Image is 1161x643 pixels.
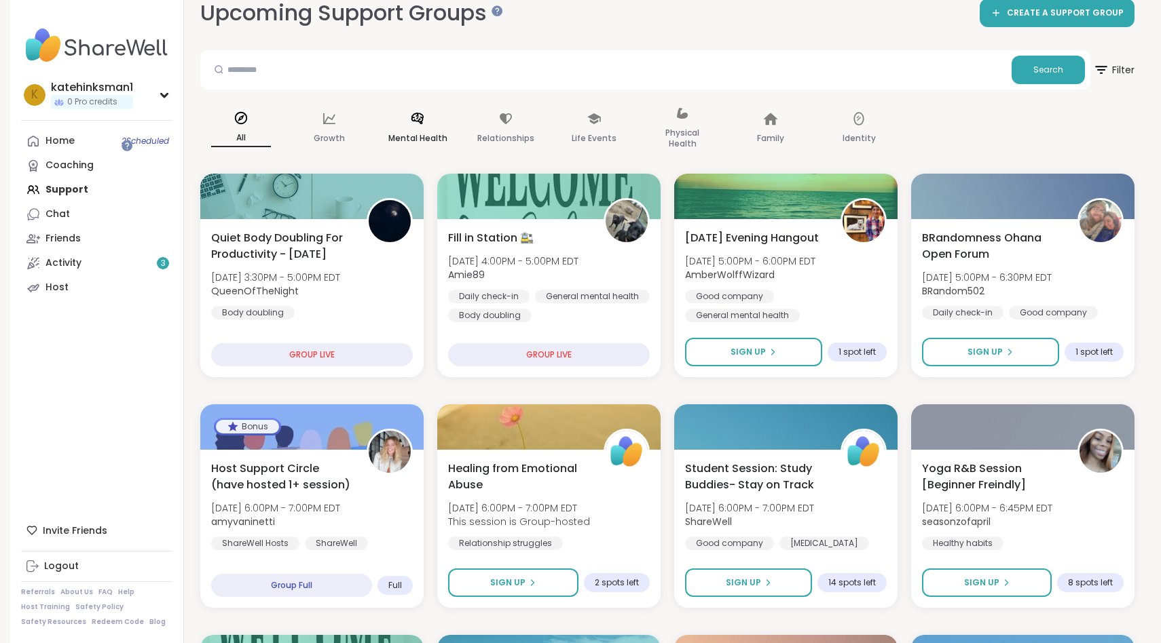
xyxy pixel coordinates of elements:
[21,554,172,579] a: Logout
[448,343,650,366] div: GROUP LIVE
[490,577,526,589] span: Sign Up
[388,130,447,147] p: Mental Health
[21,518,172,543] div: Invite Friends
[45,232,81,246] div: Friends
[21,617,86,627] a: Safety Resources
[21,202,172,227] a: Chat
[685,338,822,366] button: Sign Up
[964,577,999,589] span: Sign Up
[448,515,590,528] span: This session is Group-hosted
[779,537,869,550] div: [MEDICAL_DATA]
[211,306,295,319] div: Body doubling
[448,537,563,550] div: Relationship struggles
[21,602,70,612] a: Host Training
[477,130,534,147] p: Relationships
[98,587,113,597] a: FAQ
[21,22,172,69] img: ShareWell Nav Logo
[922,537,1003,550] div: Healthy habits
[1007,7,1124,19] span: CREATE A SUPPORT GROUP
[731,346,766,358] span: Sign Up
[685,309,800,322] div: General mental health
[161,258,166,269] span: 3
[211,515,275,528] b: amyvaninetti
[572,130,616,147] p: Life Events
[726,577,761,589] span: Sign Up
[828,577,876,588] span: 14 spots left
[922,230,1063,262] span: BRandomness Ohana Open Forum
[45,159,94,172] div: Coaching
[388,580,402,591] span: Full
[75,602,124,612] a: Safety Policy
[606,200,648,242] img: Amie89
[211,537,299,550] div: ShareWell Hosts
[685,230,819,246] span: [DATE] Evening Hangout
[492,5,502,16] iframe: Spotlight
[535,290,650,303] div: General mental health
[448,254,578,268] span: [DATE] 4:00PM - 5:00PM EDT
[922,461,1063,493] span: Yoga R&B Session [Beginner Freindly]
[211,461,352,493] span: Host Support Circle (have hosted 1+ session)
[216,420,279,433] div: Bonus
[843,200,885,242] img: AmberWolffWizard
[448,290,530,303] div: Daily check-in
[118,587,134,597] a: Help
[922,284,984,298] b: BRandom502
[1012,56,1085,84] button: Search
[211,130,271,147] p: All
[685,568,812,597] button: Sign Up
[685,501,814,515] span: [DATE] 6:00PM - 7:00PM EDT
[922,515,991,528] b: seasonzofapril
[652,125,712,152] p: Physical Health
[967,346,1003,358] span: Sign Up
[21,275,172,300] a: Host
[685,290,774,303] div: Good company
[685,537,774,550] div: Good company
[922,338,1059,366] button: Sign Up
[606,431,648,473] img: ShareWell
[595,577,639,588] span: 2 spots left
[1075,347,1113,357] span: 1 spot left
[685,268,775,281] b: AmberWolffWizard
[149,617,166,627] a: Blog
[1093,54,1135,86] span: Filter
[1009,306,1098,319] div: Good company
[60,587,93,597] a: About Us
[843,130,876,147] p: Identity
[448,309,532,322] div: Body doubling
[92,617,144,627] a: Redeem Code
[1033,64,1063,76] span: Search
[685,461,826,493] span: Student Session: Study Buddies- Stay on Track
[448,568,578,597] button: Sign Up
[211,271,340,284] span: [DATE] 3:30PM - 5:00PM EDT
[922,306,1003,319] div: Daily check-in
[45,256,81,270] div: Activity
[211,501,340,515] span: [DATE] 6:00PM - 7:00PM EDT
[21,251,172,275] a: Activity3
[448,268,485,281] b: Amie89
[448,501,590,515] span: [DATE] 6:00PM - 7:00PM EDT
[922,501,1052,515] span: [DATE] 6:00PM - 6:45PM EDT
[1068,577,1113,588] span: 8 spots left
[122,136,169,147] span: 2 Scheduled
[314,130,345,147] p: Growth
[45,281,69,294] div: Host
[369,431,411,473] img: amyvaninetti
[448,461,589,493] span: Healing from Emotional Abuse
[757,130,784,147] p: Family
[448,230,534,246] span: Fill in Station 🚉
[922,568,1052,597] button: Sign Up
[685,254,815,268] span: [DATE] 5:00PM - 6:00PM EDT
[305,537,368,550] div: ShareWell
[1080,200,1122,242] img: BRandom502
[211,574,372,597] div: Group Full
[21,129,172,153] a: Home2Scheduled
[1093,50,1135,90] button: Filter
[44,560,79,573] div: Logout
[211,343,413,366] div: GROUP LIVE
[21,153,172,178] a: Coaching
[21,587,55,597] a: Referrals
[67,96,117,108] span: 0 Pro credits
[838,347,876,357] span: 1 spot left
[31,86,38,104] span: k
[211,230,352,262] span: Quiet Body Doubling For Productivity - [DATE]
